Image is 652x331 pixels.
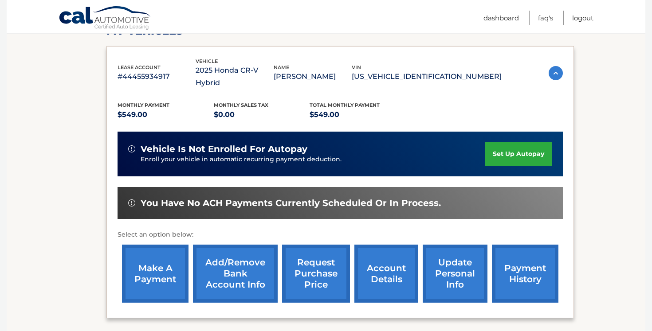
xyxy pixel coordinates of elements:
[492,245,558,303] a: payment history
[118,70,196,83] p: #44455934917
[59,6,152,31] a: Cal Automotive
[274,70,352,83] p: [PERSON_NAME]
[549,66,563,80] img: accordion-active.svg
[118,64,161,70] span: lease account
[196,64,274,89] p: 2025 Honda CR-V Hybrid
[193,245,278,303] a: Add/Remove bank account info
[128,199,135,206] img: alert-white.svg
[572,11,593,25] a: Logout
[214,102,268,108] span: Monthly sales Tax
[118,109,214,121] p: $549.00
[538,11,553,25] a: FAQ's
[282,245,350,303] a: request purchase price
[274,64,289,70] span: name
[310,109,406,121] p: $549.00
[141,155,485,164] p: Enroll your vehicle in automatic recurring payment deduction.
[118,102,169,108] span: Monthly Payment
[354,245,418,303] a: account details
[352,70,502,83] p: [US_VEHICLE_IDENTIFICATION_NUMBER]
[310,102,380,108] span: Total Monthly Payment
[118,230,563,240] p: Select an option below:
[214,109,310,121] p: $0.00
[196,58,218,64] span: vehicle
[141,144,307,155] span: vehicle is not enrolled for autopay
[483,11,519,25] a: Dashboard
[122,245,189,303] a: make a payment
[423,245,487,303] a: update personal info
[128,145,135,152] img: alert-white.svg
[485,142,552,166] a: set up autopay
[141,198,441,209] span: You have no ACH payments currently scheduled or in process.
[352,64,361,70] span: vin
